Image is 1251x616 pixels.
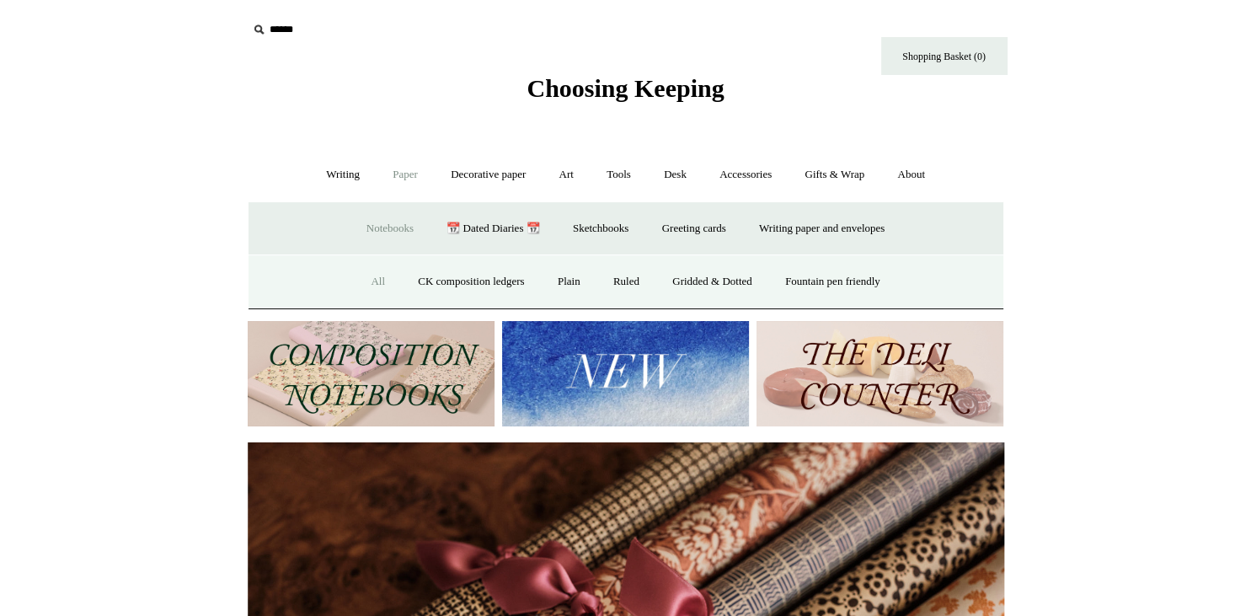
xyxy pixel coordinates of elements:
a: Gridded & Dotted [657,260,767,304]
a: Art [544,153,589,197]
img: 202302 Composition ledgers.jpg__PID:69722ee6-fa44-49dd-a067-31375e5d54ec [248,321,495,426]
span: Choosing Keeping [527,74,724,102]
a: Notebooks [351,206,429,251]
a: Gifts & Wrap [789,153,879,197]
a: Plain [543,260,596,304]
a: Shopping Basket (0) [881,37,1008,75]
a: 📆 Dated Diaries 📆 [431,206,554,251]
a: All [356,260,400,304]
a: Choosing Keeping [527,88,724,99]
img: New.jpg__PID:f73bdf93-380a-4a35-bcfe-7823039498e1 [502,321,749,426]
a: Tools [591,153,646,197]
a: Accessories [704,153,787,197]
a: CK composition ledgers [403,260,539,304]
a: Desk [649,153,702,197]
a: Fountain pen friendly [770,260,895,304]
a: Writing [311,153,375,197]
a: Writing paper and envelopes [744,206,900,251]
a: Decorative paper [436,153,541,197]
a: Greeting cards [647,206,741,251]
a: Paper [377,153,433,197]
img: The Deli Counter [756,321,1003,426]
a: Sketchbooks [558,206,644,251]
a: About [882,153,940,197]
a: Ruled [598,260,655,304]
